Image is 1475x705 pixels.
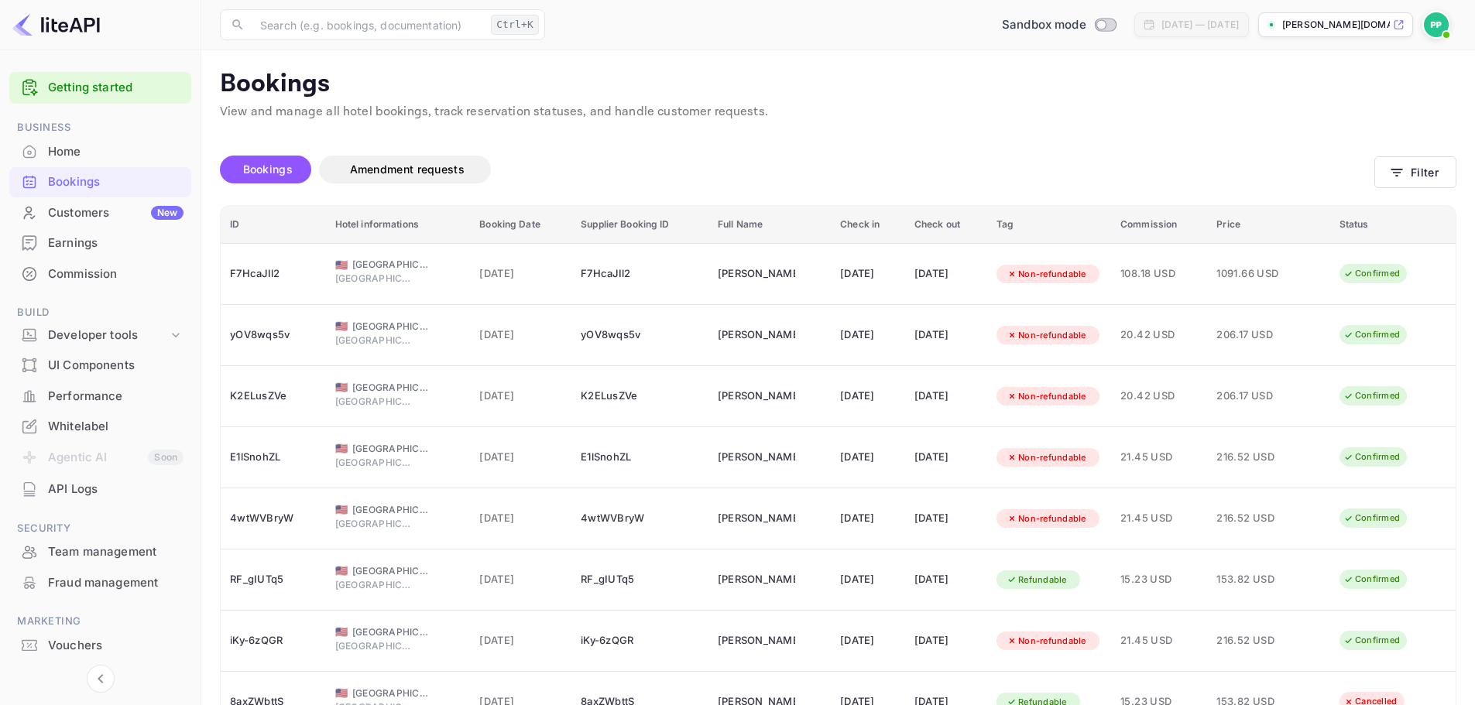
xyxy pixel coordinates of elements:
[48,543,184,561] div: Team management
[831,206,905,244] th: Check in
[9,259,191,288] a: Commission
[479,388,562,405] span: [DATE]
[708,206,831,244] th: Full Name
[352,381,430,395] span: [GEOGRAPHIC_DATA]
[905,206,987,244] th: Check out
[1120,632,1198,649] span: 21.45 USD
[479,632,562,649] span: [DATE]
[9,228,191,258] div: Earnings
[9,412,191,440] a: Whitelabel
[840,262,896,286] div: [DATE]
[352,320,430,334] span: [GEOGRAPHIC_DATA]
[251,9,485,40] input: Search (e.g. bookings, documentation)
[581,323,699,347] div: yOV8wqs5v
[335,627,348,637] span: United States of America
[718,628,795,653] div: Randall Neil
[581,567,699,592] div: RF_gIUTq5
[335,443,348,453] span: United States of America
[9,537,191,567] div: Team management
[230,384,317,409] div: K2ELusZVe
[1333,447,1410,467] div: Confirmed
[1374,156,1456,188] button: Filter
[9,474,191,503] a: API Logs
[718,323,795,347] div: Randall Neil
[718,445,795,470] div: Randall Neil
[335,566,348,576] span: United States of America
[470,206,571,244] th: Booking Date
[9,322,191,349] div: Developer tools
[9,382,191,412] div: Performance
[996,387,1096,406] div: Non-refundable
[1207,206,1329,244] th: Price
[48,173,184,191] div: Bookings
[9,137,191,167] div: Home
[996,326,1096,345] div: Non-refundable
[479,449,562,466] span: [DATE]
[914,506,978,531] div: [DATE]
[243,163,293,176] span: Bookings
[1120,327,1198,344] span: 20.42 USD
[581,384,699,409] div: K2ELusZVe
[996,448,1096,467] div: Non-refundable
[9,568,191,597] a: Fraud management
[48,574,184,592] div: Fraud management
[48,143,184,161] div: Home
[9,474,191,505] div: API Logs
[87,665,115,693] button: Collapse navigation
[9,304,191,321] span: Build
[840,506,896,531] div: [DATE]
[914,384,978,409] div: [DATE]
[335,578,413,592] span: [GEOGRAPHIC_DATA]
[1333,264,1410,283] div: Confirmed
[335,321,348,331] span: United States of America
[1333,631,1410,650] div: Confirmed
[1120,265,1198,282] span: 108.18 USD
[840,445,896,470] div: [DATE]
[335,505,348,515] span: United States of America
[840,323,896,347] div: [DATE]
[479,510,562,527] span: [DATE]
[581,445,699,470] div: E1lSnohZL
[9,72,191,104] div: Getting started
[335,382,348,392] span: United States of America
[230,506,317,531] div: 4wtWVBryW
[9,167,191,197] div: Bookings
[230,445,317,470] div: E1lSnohZL
[352,564,430,578] span: [GEOGRAPHIC_DATA]
[151,206,184,220] div: New
[48,327,168,344] div: Developer tools
[1120,388,1198,405] span: 20.42 USD
[230,323,317,347] div: yOV8wqs5v
[9,631,191,661] div: Vouchers
[335,456,413,470] span: [GEOGRAPHIC_DATA]
[48,481,184,498] div: API Logs
[9,537,191,566] a: Team management
[1330,206,1456,244] th: Status
[9,119,191,136] span: Business
[352,503,430,517] span: [GEOGRAPHIC_DATA]
[220,156,1374,183] div: account-settings tabs
[1002,16,1086,34] span: Sandbox mode
[352,442,430,456] span: [GEOGRAPHIC_DATA]
[9,568,191,598] div: Fraud management
[718,384,795,409] div: Randall Neil
[335,260,348,270] span: United States of America
[987,206,1111,244] th: Tag
[1216,571,1294,588] span: 153.82 USD
[1333,386,1410,406] div: Confirmed
[230,628,317,653] div: iKy-6zQGR
[9,198,191,227] a: CustomersNew
[9,520,191,537] span: Security
[1333,508,1410,528] div: Confirmed
[230,567,317,592] div: RF_gIUTq5
[479,265,562,282] span: [DATE]
[914,262,978,286] div: [DATE]
[840,384,896,409] div: [DATE]
[48,637,184,655] div: Vouchers
[479,327,562,344] span: [DATE]
[352,258,430,272] span: [GEOGRAPHIC_DATA]
[581,628,699,653] div: iKy-6zQGR
[335,688,348,698] span: United States of America
[352,625,430,639] span: [GEOGRAPHIC_DATA]
[9,198,191,228] div: CustomersNew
